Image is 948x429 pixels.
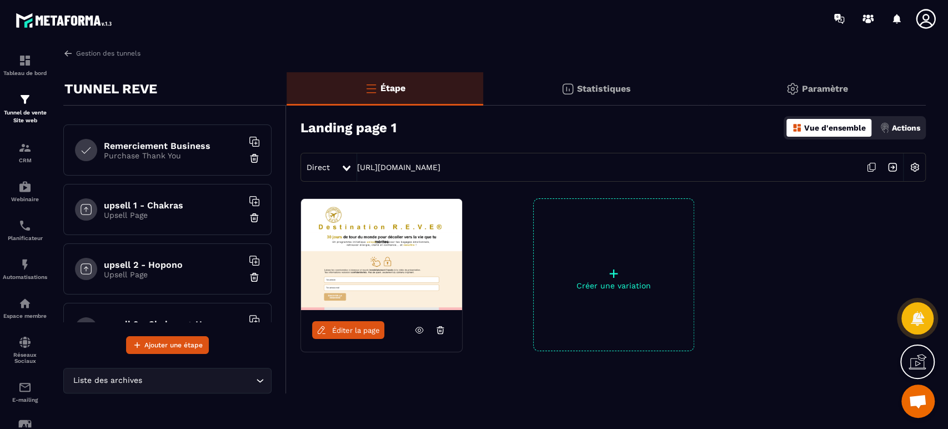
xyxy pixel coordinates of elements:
[126,336,209,354] button: Ajouter une étape
[18,54,32,67] img: formation
[18,381,32,394] img: email
[104,319,243,330] h6: upsell 3 - Chakras + Hopono
[104,270,243,279] p: Upsell Page
[18,93,32,106] img: formation
[18,336,32,349] img: social-network
[63,48,73,58] img: arrow
[3,288,47,327] a: automationsautomationsEspace membre
[882,157,903,178] img: arrow-next.bcc2205e.svg
[312,321,384,339] a: Éditer la page
[3,235,47,241] p: Planificateur
[380,83,405,93] p: Étape
[63,48,141,58] a: Gestion des tunnels
[104,141,243,151] h6: Remerciement Business
[71,375,144,387] span: Liste des archives
[3,157,47,163] p: CRM
[901,385,935,418] div: Ouvrir le chat
[577,83,631,94] p: Statistiques
[104,200,243,211] h6: upsell 1 - Chakras
[18,297,32,310] img: automations
[3,250,47,288] a: automationsautomationsAutomatisations
[144,340,203,351] span: Ajouter une étape
[804,123,866,132] p: Vue d'ensemble
[3,313,47,319] p: Espace membre
[786,82,799,96] img: setting-gr.5f69749f.svg
[3,84,47,133] a: formationformationTunnel de vente Site web
[249,272,260,283] img: trash
[63,368,272,393] div: Search for option
[534,281,694,290] p: Créer une variation
[301,199,462,310] img: image
[16,10,116,31] img: logo
[3,109,47,124] p: Tunnel de vente Site web
[3,327,47,372] a: social-networksocial-networkRéseaux Sociaux
[3,372,47,411] a: emailemailE-mailing
[880,123,890,133] img: actions.d6e523a2.png
[364,82,378,95] img: bars-o.4a397970.svg
[904,157,925,178] img: setting-w.858f3a88.svg
[18,258,32,271] img: automations
[534,266,694,281] p: +
[249,212,260,223] img: trash
[3,211,47,250] a: schedulerschedulerPlanificateur
[300,120,397,136] h3: Landing page 1
[3,70,47,76] p: Tableau de bord
[64,78,157,100] p: TUNNEL REVE
[104,211,243,220] p: Upsell Page
[3,274,47,280] p: Automatisations
[3,133,47,172] a: formationformationCRM
[144,375,253,387] input: Search for option
[332,326,380,335] span: Éditer la page
[561,82,574,96] img: stats.20deebd0.svg
[357,163,440,172] a: [URL][DOMAIN_NAME]
[3,397,47,403] p: E-mailing
[307,163,330,172] span: Direct
[249,153,260,164] img: trash
[3,196,47,202] p: Webinaire
[3,352,47,364] p: Réseaux Sociaux
[892,123,920,132] p: Actions
[104,260,243,270] h6: upsell 2 - Hopono
[104,151,243,160] p: Purchase Thank You
[18,219,32,232] img: scheduler
[802,83,848,94] p: Paramètre
[3,46,47,84] a: formationformationTableau de bord
[792,123,802,133] img: dashboard-orange.40269519.svg
[18,141,32,154] img: formation
[18,180,32,193] img: automations
[3,172,47,211] a: automationsautomationsWebinaire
